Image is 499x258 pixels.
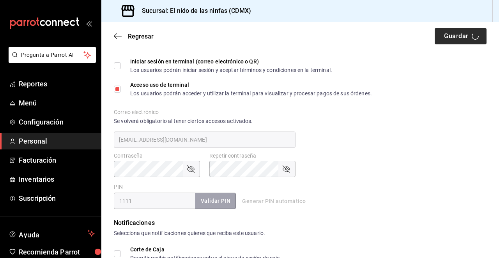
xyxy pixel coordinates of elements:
input: 3 a 6 dígitos [114,193,195,209]
label: PIN [114,184,123,190]
h3: Sucursal: El nido de las ninfas (CDMX) [136,6,251,16]
span: Recomienda Parrot [19,247,95,257]
div: Los usuarios podrán iniciar sesión y aceptar términos y condiciones en la terminal. [130,67,332,73]
div: Selecciona que notificaciones quieres que reciba este usuario. [114,229,487,237]
div: Se volverá obligatorio al tener ciertos accesos activados. [114,117,296,125]
span: Regresar [128,33,154,40]
button: open_drawer_menu [86,20,92,26]
div: Corte de Caja [130,247,282,252]
button: Regresar [114,33,154,40]
label: Contraseña [114,153,200,158]
div: Acceso uso de terminal [130,82,372,88]
span: Personal [19,136,95,146]
a: Pregunta a Parrot AI [5,56,96,65]
span: Reportes [19,79,95,89]
span: Facturación [19,155,95,165]
div: Los usuarios podrán acceder y utilizar la terminal para visualizar y procesar pagos de sus órdenes. [130,91,372,96]
span: Suscripción [19,193,95,204]
button: Pregunta a Parrot AI [9,47,96,63]
label: Repetir contraseña [209,153,296,158]
div: Iniciar sesión en terminal (correo electrónico o QR) [130,59,332,64]
label: Correo electrónico [114,109,296,115]
span: Ayuda [19,229,85,238]
span: Menú [19,98,95,108]
span: Configuración [19,117,95,127]
div: Notificaciones [114,218,487,228]
span: Inventarios [19,174,95,184]
span: Pregunta a Parrot AI [21,51,84,59]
